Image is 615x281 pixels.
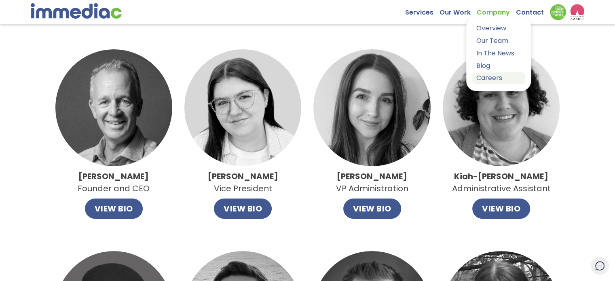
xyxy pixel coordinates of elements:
button: VIEW BIO [214,199,272,219]
p: Founder and CEO [78,170,150,194]
img: Down [550,4,566,20]
a: Company [477,4,516,17]
a: Overview [472,23,525,34]
a: Careers [472,72,525,84]
strong: [PERSON_NAME] [208,171,278,182]
h2: Meet The Team [247,8,368,25]
button: VIEW BIO [85,199,143,219]
img: logo2_wea_nobg.webp [570,4,584,20]
a: In The News [472,48,525,59]
img: Catlin.jpg [184,49,301,166]
p: Vice President [208,170,278,194]
a: Services [405,4,440,17]
a: Contact [516,4,550,17]
p: Administrative Assistant [452,170,551,194]
strong: [PERSON_NAME] [78,171,149,182]
a: Blog [472,60,525,72]
img: immediac [31,3,122,19]
img: John.jpg [55,49,172,166]
strong: [PERSON_NAME] [337,171,407,182]
a: Our Work [440,4,477,17]
button: VIEW BIO [472,199,530,219]
img: Alley.jpg [313,49,430,166]
p: VP Administration [336,170,408,194]
button: VIEW BIO [343,199,401,219]
a: Our Team [472,35,525,47]
strong: Kiah-[PERSON_NAME] [454,171,548,182]
img: imageedit_1_9466638877.jpg [443,49,560,166]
